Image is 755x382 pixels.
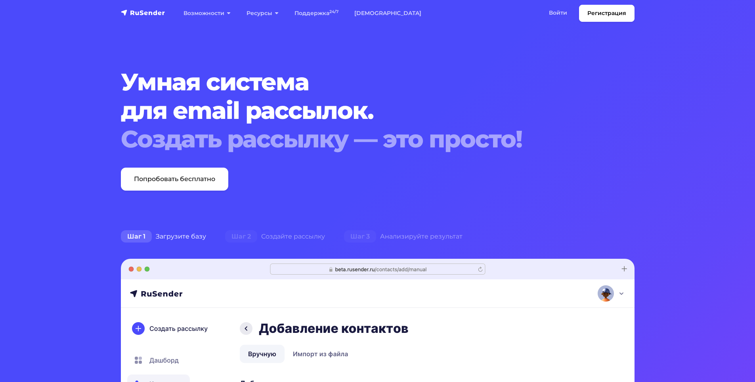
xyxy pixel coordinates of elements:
a: Войти [541,5,575,21]
span: Шаг 1 [121,230,152,243]
a: [DEMOGRAPHIC_DATA] [346,5,429,21]
h1: Умная система для email рассылок. [121,68,591,153]
img: RuSender [121,9,165,17]
div: Создать рассылку — это просто! [121,125,591,153]
span: Шаг 3 [344,230,376,243]
div: Создайте рассылку [216,229,334,244]
span: Шаг 2 [225,230,257,243]
div: Загрузите базу [111,229,216,244]
a: Попробовать бесплатно [121,168,228,191]
sup: 24/7 [329,9,338,14]
a: Возможности [176,5,239,21]
a: Регистрация [579,5,635,22]
a: Ресурсы [239,5,287,21]
div: Анализируйте результат [334,229,472,244]
a: Поддержка24/7 [287,5,346,21]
